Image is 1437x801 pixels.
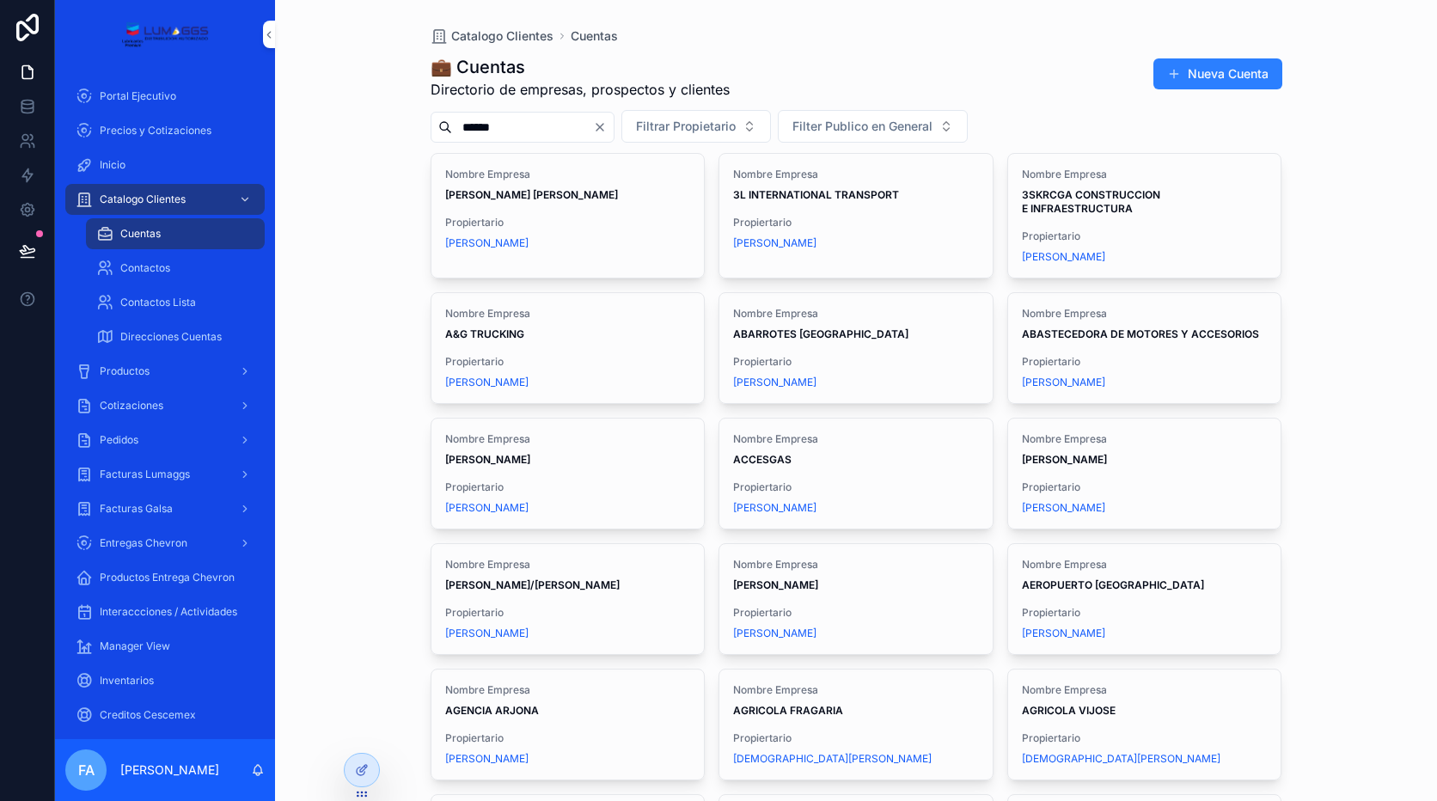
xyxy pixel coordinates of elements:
a: [PERSON_NAME] [445,627,529,640]
strong: ABARROTES [GEOGRAPHIC_DATA] [733,327,908,340]
a: Nombre Empresa[PERSON_NAME] [PERSON_NAME]Propiertario[PERSON_NAME] [431,153,706,278]
span: Nombre Empresa [445,558,691,572]
a: Cuentas [86,218,265,249]
span: Propiertario [733,355,979,369]
a: Facturas Lumaggs [65,459,265,490]
button: Clear [593,120,614,134]
a: [PERSON_NAME] [733,501,816,515]
span: Nombre Empresa [733,168,979,181]
strong: ABASTECEDORA DE MOTORES Y ACCESORIOS [1022,327,1259,340]
a: Nombre EmpresaA&G TRUCKINGPropiertario[PERSON_NAME] [431,292,706,404]
span: Propiertario [445,731,691,745]
a: Nombre EmpresaAEROPUERTO [GEOGRAPHIC_DATA]Propiertario[PERSON_NAME] [1007,543,1282,655]
span: [DEMOGRAPHIC_DATA][PERSON_NAME] [1022,752,1220,766]
a: Nombre Empresa3SKRCGA CONSTRUCCION E INFRAESTRUCTURAPropiertario[PERSON_NAME] [1007,153,1282,278]
span: Pedidos [100,433,138,447]
strong: ACCESGAS [733,453,792,466]
span: Propiertario [1022,480,1268,494]
a: [PERSON_NAME] [445,376,529,389]
a: Nombre Empresa[PERSON_NAME]Propiertario[PERSON_NAME] [718,543,994,655]
a: Inventarios [65,665,265,696]
span: Precios y Cotizaciones [100,124,211,138]
a: Entregas Chevron [65,528,265,559]
strong: A&G TRUCKING [445,327,524,340]
span: Entregas Chevron [100,536,187,550]
span: Propiertario [1022,606,1268,620]
strong: AGENCIA ARJONA [445,704,539,717]
span: Nombre Empresa [1022,168,1268,181]
span: Facturas Lumaggs [100,468,190,481]
a: Nombre EmpresaAGENCIA ARJONAPropiertario[PERSON_NAME] [431,669,706,780]
span: Nombre Empresa [1022,432,1268,446]
a: Nombre EmpresaABARROTES [GEOGRAPHIC_DATA]Propiertario[PERSON_NAME] [718,292,994,404]
span: Propiertario [733,480,979,494]
span: FA [78,760,95,780]
span: Propiertario [445,216,691,229]
p: [PERSON_NAME] [120,761,219,779]
a: Nombre EmpresaACCESGASPropiertario[PERSON_NAME] [718,418,994,529]
a: Nombre Empresa[PERSON_NAME]/[PERSON_NAME]Propiertario[PERSON_NAME] [431,543,706,655]
span: Propiertario [1022,355,1268,369]
a: [PERSON_NAME] [445,501,529,515]
span: Directorio de empresas, prospectos y clientes [431,79,730,100]
strong: AGRICOLA FRAGARIA [733,704,843,717]
span: Portal Ejecutivo [100,89,176,103]
a: [PERSON_NAME] [733,627,816,640]
a: Manager View [65,631,265,662]
span: [PERSON_NAME] [1022,250,1105,264]
h1: 💼 Cuentas [431,55,730,79]
span: Nombre Empresa [1022,558,1268,572]
a: Nombre EmpresaABASTECEDORA DE MOTORES Y ACCESORIOSPropiertario[PERSON_NAME] [1007,292,1282,404]
span: Nombre Empresa [445,307,691,321]
a: Nueva Cuenta [1153,58,1282,89]
span: Catalogo Clientes [100,193,186,206]
span: Filter Publico en General [792,118,933,135]
span: Nombre Empresa [733,683,979,697]
span: Nombre Empresa [445,432,691,446]
span: Cuentas [571,28,618,45]
span: Propiertario [445,480,691,494]
a: Pedidos [65,425,265,456]
span: Inventarios [100,674,154,688]
span: Facturas Galsa [100,502,173,516]
a: Direcciones Cuentas [86,321,265,352]
span: Propiertario [733,216,979,229]
span: Contactos [120,261,170,275]
span: Propiertario [1022,731,1268,745]
a: [PERSON_NAME] [733,376,816,389]
button: Select Button [621,110,771,143]
span: Direcciones Cuentas [120,330,222,344]
a: Productos Entrega Chevron [65,562,265,593]
a: Nombre EmpresaAGRICOLA VIJOSEPropiertario[DEMOGRAPHIC_DATA][PERSON_NAME] [1007,669,1282,780]
span: Nombre Empresa [445,683,691,697]
a: [PERSON_NAME] [1022,627,1105,640]
a: Inicio [65,150,265,180]
a: Nombre Empresa[PERSON_NAME]Propiertario[PERSON_NAME] [431,418,706,529]
a: [PERSON_NAME] [733,236,816,250]
span: Cuentas [120,227,161,241]
span: Nombre Empresa [733,558,979,572]
a: Nombre Empresa[PERSON_NAME]Propiertario[PERSON_NAME] [1007,418,1282,529]
span: Propiertario [445,355,691,369]
span: Propiertario [733,606,979,620]
a: Cotizaciones [65,390,265,421]
a: [PERSON_NAME] [445,236,529,250]
strong: [PERSON_NAME] [733,578,818,591]
a: Contactos [86,253,265,284]
a: Portal Ejecutivo [65,81,265,112]
span: Nombre Empresa [1022,683,1268,697]
span: Propiertario [1022,229,1268,243]
a: [PERSON_NAME] [1022,501,1105,515]
span: Manager View [100,639,170,653]
a: Catalogo Clientes [65,184,265,215]
a: Interaccciones / Actividades [65,596,265,627]
span: Filtrar Propietario [636,118,736,135]
strong: [PERSON_NAME]/[PERSON_NAME] [445,578,620,591]
span: Contactos Lista [120,296,196,309]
